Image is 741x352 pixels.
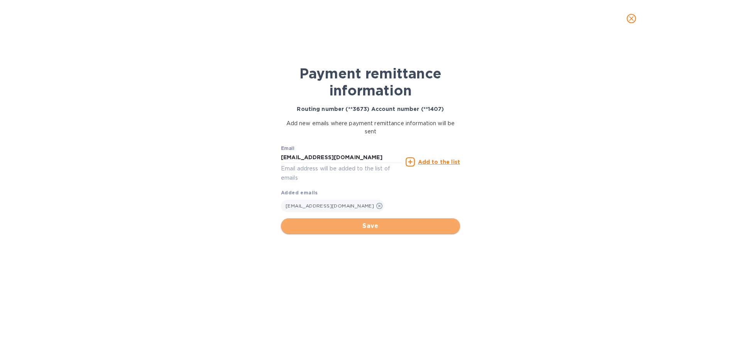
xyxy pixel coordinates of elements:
[281,218,460,234] button: Save
[297,106,444,112] b: Routing number (**3673) Account number (**1407)
[299,65,442,99] b: Payment remittance information
[287,221,454,231] span: Save
[281,190,318,196] b: Added emails
[286,203,374,209] span: [EMAIL_ADDRESS][DOMAIN_NAME]
[281,119,460,136] p: Add new emails where payment remittance information will be sent
[281,200,384,212] div: [EMAIL_ADDRESS][DOMAIN_NAME]
[281,164,403,182] p: Email address will be added to the list of emails
[281,152,403,163] input: Enter email
[281,146,294,151] label: Email
[418,159,460,165] u: Add to the list
[622,9,641,28] button: close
